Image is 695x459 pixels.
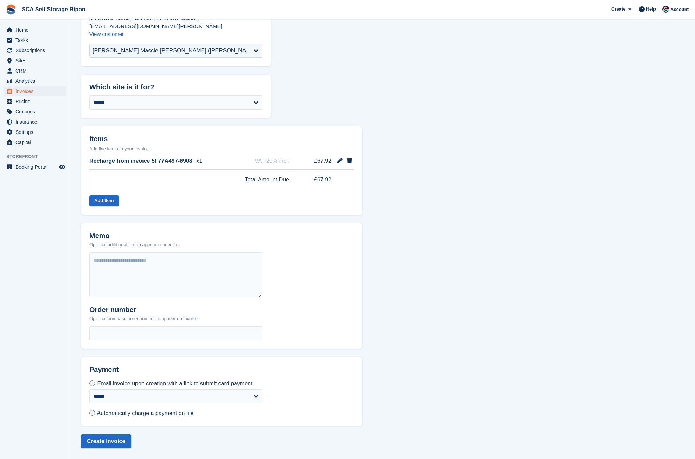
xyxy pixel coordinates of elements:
span: Pricing [15,97,58,106]
img: Sam Chapman [662,6,669,13]
a: menu [4,127,66,137]
span: Storefront [6,153,70,160]
span: Sites [15,56,58,66]
a: menu [4,117,66,127]
a: Preview store [58,163,66,171]
span: Automatically charge a payment on file [97,410,194,416]
img: stora-icon-8386f47178a22dfd0bd8f6a31ec36ba5ce8667c1dd55bd0f319d3a0aa187defe.svg [6,4,16,15]
span: Home [15,25,58,35]
span: Invoices [15,86,58,96]
a: menu [4,107,66,117]
span: Coupons [15,107,58,117]
span: Total Amount Due [245,175,289,184]
span: x1 [197,157,203,165]
span: Tasks [15,35,58,45]
a: SCA Self Storage Ripon [19,4,88,15]
input: Email invoice upon creation with a link to submit card payment [89,380,95,386]
a: menu [4,97,66,106]
a: menu [4,56,66,66]
p: Optional purchase order number to appear on invoice. [89,315,199,322]
a: menu [4,137,66,147]
span: VAT 20% incl. [255,157,289,165]
h2: Order number [89,306,199,314]
a: menu [4,66,66,76]
a: menu [4,45,66,55]
span: Analytics [15,76,58,86]
span: Booking Portal [15,162,58,172]
span: Insurance [15,117,58,127]
a: View customer [89,31,124,37]
h2: Items [89,135,354,144]
span: CRM [15,66,58,76]
p: Optional additional text to appear on invoice. [89,241,180,248]
a: menu [4,162,66,172]
a: menu [4,25,66,35]
a: menu [4,35,66,45]
button: Add Item [89,195,119,207]
span: Settings [15,127,58,137]
p: [EMAIL_ADDRESS][DOMAIN_NAME][PERSON_NAME] [89,23,262,30]
span: Account [670,6,689,13]
span: £67.92 [305,175,331,184]
h2: Payment [89,366,262,379]
span: Help [646,6,656,13]
button: Create Invoice [81,434,131,448]
span: Recharge from invoice 5F77A497-6908 [89,157,192,165]
span: Capital [15,137,58,147]
h2: Memo [89,232,180,240]
h2: Which site is it for? [89,83,262,91]
span: £67.92 [305,157,331,165]
a: menu [4,86,66,96]
input: Automatically charge a payment on file [89,410,95,416]
p: Add line items to your invoice. [89,145,354,153]
a: menu [4,76,66,86]
div: [PERSON_NAME] Mascie-[PERSON_NAME] ([PERSON_NAME][EMAIL_ADDRESS][DOMAIN_NAME][PERSON_NAME]) [93,46,254,55]
span: Create [611,6,625,13]
span: Subscriptions [15,45,58,55]
span: Email invoice upon creation with a link to submit card payment [97,380,252,386]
